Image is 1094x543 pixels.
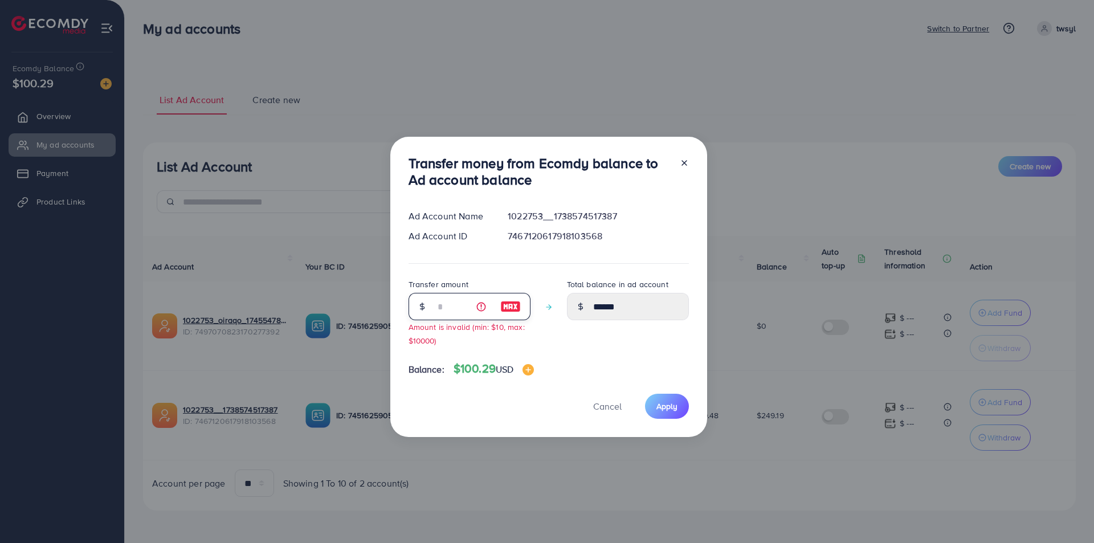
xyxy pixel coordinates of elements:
[522,364,534,375] img: image
[399,230,499,243] div: Ad Account ID
[500,300,521,313] img: image
[409,321,525,345] small: Amount is invalid (min: $10, max: $10000)
[656,401,677,412] span: Apply
[567,279,668,290] label: Total balance in ad account
[499,230,697,243] div: 7467120617918103568
[1046,492,1085,534] iframe: Chat
[645,394,689,418] button: Apply
[496,363,513,375] span: USD
[593,400,622,413] span: Cancel
[399,210,499,223] div: Ad Account Name
[409,279,468,290] label: Transfer amount
[409,363,444,376] span: Balance:
[579,394,636,418] button: Cancel
[454,362,534,376] h4: $100.29
[499,210,697,223] div: 1022753__1738574517387
[409,155,671,188] h3: Transfer money from Ecomdy balance to Ad account balance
